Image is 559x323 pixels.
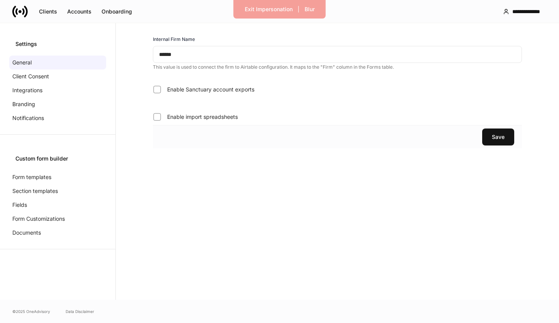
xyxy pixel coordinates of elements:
[245,5,293,13] div: Exit Impersonation
[34,5,62,18] button: Clients
[12,173,51,181] p: Form templates
[12,215,65,223] p: Form Customizations
[9,111,106,125] a: Notifications
[167,86,254,93] span: Enable Sanctuary account exports
[9,56,106,69] a: General
[12,59,32,66] p: General
[12,100,35,108] p: Branding
[300,3,320,15] button: Blur
[9,226,106,240] a: Documents
[9,184,106,198] a: Section templates
[153,64,522,70] p: This value is used to connect the firm to Airtable configuration. It maps to the "Firm" column in...
[97,5,137,18] button: Onboarding
[15,40,100,48] div: Settings
[167,113,238,121] span: Enable import spreadsheets
[12,187,58,195] p: Section templates
[482,129,514,145] button: Save
[12,229,41,237] p: Documents
[153,36,195,43] h6: Internal Firm Name
[15,155,100,162] div: Custom form builder
[240,3,298,15] button: Exit Impersonation
[39,8,57,15] div: Clients
[9,170,106,184] a: Form templates
[12,201,27,209] p: Fields
[9,97,106,111] a: Branding
[12,86,42,94] p: Integrations
[102,8,132,15] div: Onboarding
[67,8,91,15] div: Accounts
[9,83,106,97] a: Integrations
[12,73,49,80] p: Client Consent
[9,69,106,83] a: Client Consent
[305,5,315,13] div: Blur
[9,198,106,212] a: Fields
[66,308,94,315] a: Data Disclaimer
[12,114,44,122] p: Notifications
[62,5,97,18] button: Accounts
[12,308,50,315] span: © 2025 OneAdvisory
[492,133,505,141] div: Save
[9,212,106,226] a: Form Customizations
